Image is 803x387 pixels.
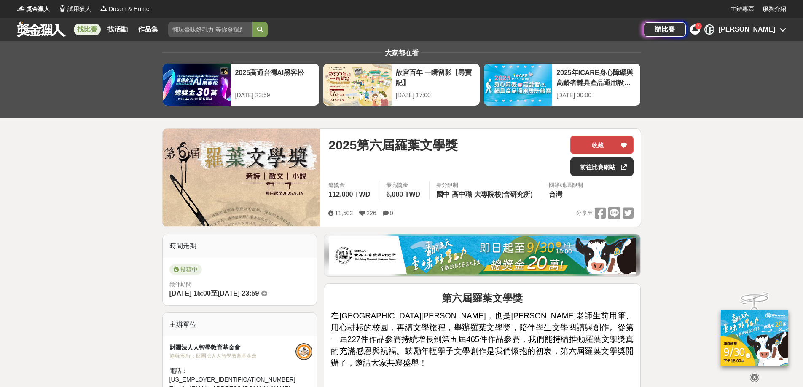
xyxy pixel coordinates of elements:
[386,181,422,189] span: 最高獎金
[169,290,211,297] span: [DATE] 15:00
[697,24,700,28] span: 2
[556,68,636,87] div: 2025年ICARE身心障礙與高齡者輔具產品通用設計競賽
[17,5,50,13] a: Logo獎金獵人
[329,236,636,274] img: b0ef2173-5a9d-47ad-b0e3-de335e335c0a.jpg
[163,313,317,336] div: 主辦單位
[474,191,533,198] span: 大專院校(含研究所)
[169,264,202,275] span: 投稿中
[383,49,421,56] span: 大家都在看
[644,22,686,37] a: 辦比賽
[211,290,218,297] span: 至
[436,181,535,189] div: 身分限制
[99,4,108,13] img: Logo
[576,207,593,219] span: 分享至
[328,191,370,198] span: 112,000 TWD
[549,191,562,198] span: 台灣
[436,191,450,198] span: 國中
[67,5,91,13] span: 試用獵人
[763,5,786,13] a: 服務介紹
[452,191,472,198] span: 高中職
[169,352,295,360] div: 協辦/執行： 財團法人人智學教育基金會
[104,24,131,35] a: 找活動
[26,5,50,13] span: 獎金獵人
[335,210,353,216] span: 11,503
[134,24,161,35] a: 作品集
[730,5,754,13] a: 主辦專區
[109,5,151,13] span: Dream & Hunter
[235,91,315,100] div: [DATE] 23:59
[570,136,634,154] button: 收藏
[169,281,191,288] span: 徵件期間
[162,63,320,106] a: 2025高通台灣AI黑客松[DATE] 23:59
[549,181,583,189] div: 國籍/地區限制
[328,181,372,189] span: 總獎金
[218,290,259,297] span: [DATE] 23:59
[169,343,295,352] div: 財團法人人智學教育基金會
[719,24,775,35] div: [PERSON_NAME]
[17,4,25,13] img: Logo
[163,234,317,258] div: 時間走期
[74,24,101,35] a: 找比賽
[331,311,634,367] span: 在[GEOGRAPHIC_DATA][PERSON_NAME]，也是[PERSON_NAME]老師生前用筆、用心耕耘的校園，再續文學旅程，舉辦羅葉文學獎，陪伴學生文學閱讀與創作。從第一屆227件...
[323,63,480,106] a: 故宮百年 一瞬留影【尋寶記】[DATE] 17:00
[99,5,151,13] a: LogoDream & Hunter
[386,191,420,198] span: 6,000 TWD
[483,63,641,106] a: 2025年ICARE身心障礙與高齡者輔具產品通用設計競賽[DATE] 00:00
[168,22,252,37] input: 翻玩臺味好乳力 等你發揮創意！
[704,24,714,35] div: [PERSON_NAME]
[58,5,91,13] a: Logo試用獵人
[396,91,475,100] div: [DATE] 17:00
[163,129,320,226] img: Cover Image
[396,68,475,87] div: 故宮百年 一瞬留影【尋寶記】
[366,210,376,216] span: 226
[58,4,67,13] img: Logo
[556,91,636,100] div: [DATE] 00:00
[235,68,315,87] div: 2025高通台灣AI黑客松
[721,310,788,366] img: ff197300-f8ee-455f-a0ae-06a3645bc375.jpg
[390,210,393,216] span: 0
[442,292,523,304] strong: 第六屆羅葉文學獎
[328,136,458,155] span: 2025第六屆羅葉文學獎
[169,366,295,384] div: 電話： [US_EMPLOYER_IDENTIFICATION_NUMBER]
[570,157,634,176] a: 前往比賽網站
